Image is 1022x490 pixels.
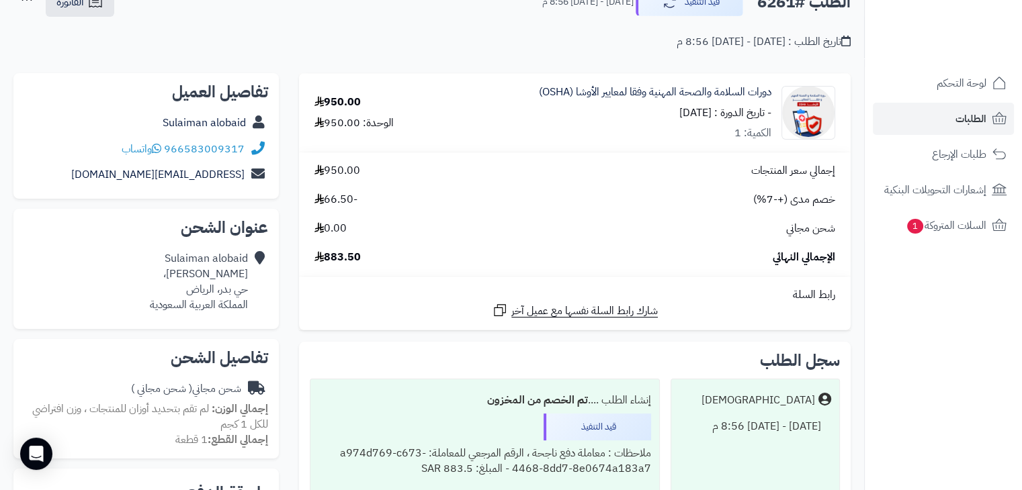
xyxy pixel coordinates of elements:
[751,163,835,179] span: إجمالي سعر المنتجات
[955,109,986,128] span: الطلبات
[122,141,161,157] a: واتساب
[318,387,651,413] div: إنشاء الطلب ....
[131,381,192,397] span: ( شحن مجاني )
[24,84,268,100] h2: تفاصيل العميل
[773,250,835,265] span: الإجمالي النهائي
[163,115,246,131] a: Sulaiman alobaid
[314,95,361,110] div: 950.00
[175,432,268,448] small: 1 قطعة
[24,350,268,366] h2: تفاصيل الشحن
[511,303,658,319] span: شارك رابط السلة نفسها مع عميل آخر
[32,401,268,432] span: لم تقم بتحديد أوزان للمنتجات ، وزن افتراضي للكل 1 كجم
[487,392,588,408] b: تم الخصم من المخزون
[782,86,835,140] img: 1752420691-%D8%A7%D9%84%D8%B3%D9%84%D8%A7%D9%85%D8%A9%20%D9%88%20%D8%A7%D9%84%D8%B5%D8%AD%D8%A9%2...
[873,103,1014,135] a: الطلبات
[701,393,815,408] div: [DEMOGRAPHIC_DATA]
[314,192,357,207] span: -66.50
[679,413,831,440] div: [DATE] - [DATE] 8:56 م
[24,219,268,236] h2: عنوان الشحن
[931,36,1009,64] img: logo-2.png
[314,163,360,179] span: 950.00
[932,145,986,164] span: طلبات الإرجاع
[212,401,268,417] strong: إجمالي الوزن:
[906,216,986,235] span: السلات المتروكة
[753,192,835,207] span: خصم مدى (+-7%)
[544,413,651,440] div: قيد التنفيذ
[677,34,851,50] div: تاريخ الطلب : [DATE] - [DATE] 8:56 م
[318,440,651,482] div: ملاحظات : معاملة دفع ناجحة ، الرقم المرجعي للمعاملة: a974d769-c673-4468-8dd7-8e0674a183a7 - المبل...
[150,251,248,312] div: Sulaiman alobaid [PERSON_NAME]، حي بدر، الرياض المملكة العربية السعودية
[71,166,245,183] a: [EMAIL_ADDRESS][DOMAIN_NAME]
[884,181,986,199] span: إشعارات التحويلات البنكية
[131,381,241,397] div: شحن مجاني
[873,138,1014,170] a: طلبات الإرجاع
[937,74,986,93] span: لوحة التحكم
[304,287,845,303] div: رابط السلة
[873,67,1014,99] a: لوحة التحكم
[907,219,923,234] span: 1
[873,174,1014,206] a: إشعارات التحويلات البنكية
[20,438,52,470] div: Open Intercom Messenger
[760,352,840,369] h3: سجل الطلب
[314,221,347,236] span: 0.00
[539,85,771,100] a: دورات السلامة والصحة المهنية وفقا لمعايير الأوشا (OSHA)
[314,250,361,265] span: 883.50
[314,115,394,131] div: الوحدة: 950.00
[492,302,658,319] a: شارك رابط السلة نفسها مع عميل آخر
[873,209,1014,242] a: السلات المتروكة1
[208,432,268,448] strong: إجمالي القطع:
[164,141,245,157] a: 966583009317
[786,221,835,236] span: شحن مجاني
[679,105,771,121] small: - تاريخ الدورة : [DATE]
[734,126,771,141] div: الكمية: 1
